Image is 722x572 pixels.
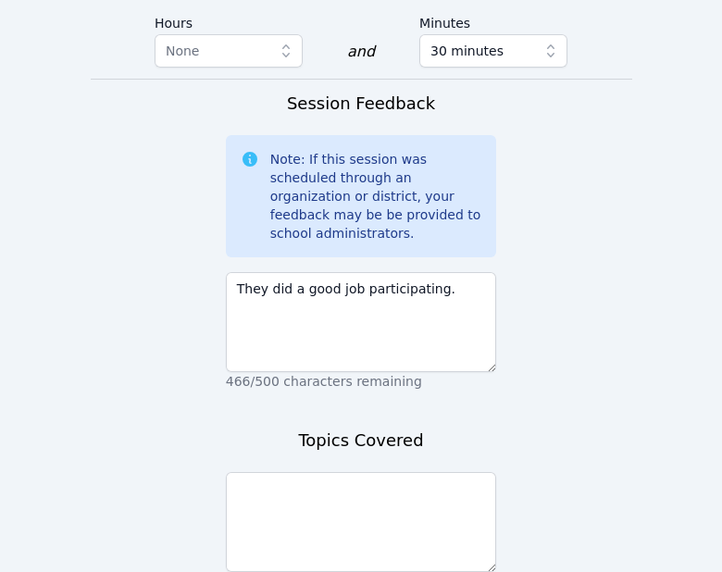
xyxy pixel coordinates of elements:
h3: Session Feedback [287,91,435,117]
p: 466/500 characters remaining [226,372,497,391]
label: Minutes [419,6,567,34]
span: None [166,44,200,58]
button: 30 minutes [419,34,567,68]
textarea: They did a good job participating. [226,272,497,372]
h3: Topics Covered [298,428,423,454]
div: Note: If this session was scheduled through an organization or district, your feedback may be be ... [270,150,482,242]
div: and [347,41,375,63]
span: 30 minutes [430,40,504,62]
label: Hours [155,6,303,34]
button: None [155,34,303,68]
